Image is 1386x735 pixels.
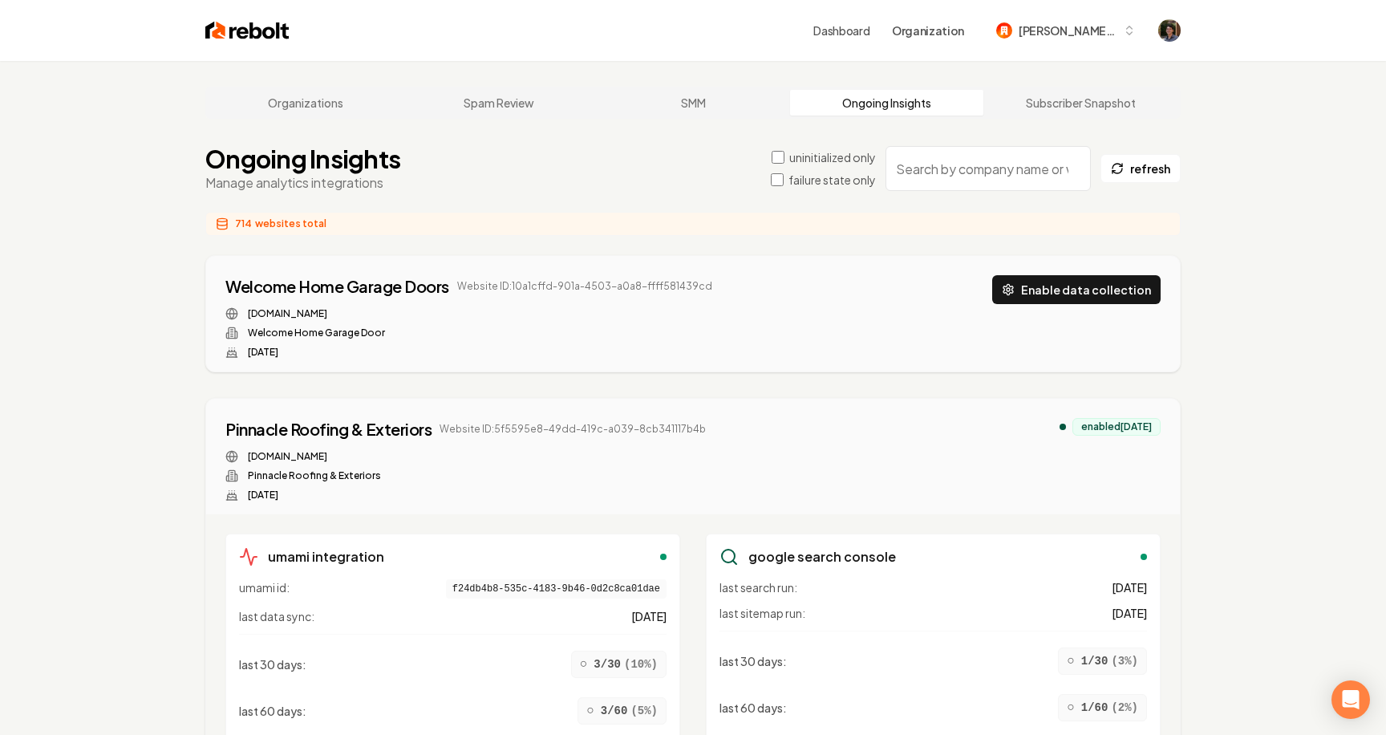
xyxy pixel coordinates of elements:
[403,90,597,116] a: Spam Review
[983,90,1177,116] a: Subscriber Snapshot
[205,19,290,42] img: Rebolt Logo
[1112,605,1147,621] span: [DATE]
[1067,698,1075,717] span: ○
[630,703,658,719] span: ( 5 %)
[457,280,712,293] span: Website ID: 10a1cffd-901a-4503-a0a8-ffff581439cd
[1072,418,1161,436] div: enabled [DATE]
[1060,424,1066,430] div: analytics enabled
[748,547,896,566] h3: google search console
[1019,22,1116,39] span: [PERSON_NAME]-62
[1141,554,1147,560] div: enabled
[624,656,658,672] span: ( 10 %)
[813,22,869,39] a: Dashboard
[719,579,797,595] span: last search run:
[1058,694,1147,721] div: 1/60
[571,651,667,678] div: 3/30
[1331,680,1370,719] div: Open Intercom Messenger
[882,16,974,45] button: Organization
[248,307,327,320] a: [DOMAIN_NAME]
[225,307,712,320] div: Website
[992,275,1161,304] button: Enable data collection
[205,144,400,173] h1: Ongoing Insights
[239,608,314,624] span: last data sync:
[235,217,252,230] span: 714
[268,547,384,566] h3: umami integration
[996,22,1012,39] img: mitchell-62
[1158,19,1181,42] button: Open user button
[1158,19,1181,42] img: Mitchell Stahl
[446,579,667,599] span: f24db4b8-535c-4183-9b46-0d2c8ca01dae
[1111,700,1138,716] span: ( 2 %)
[1100,154,1181,183] button: refresh
[1058,648,1147,675] div: 1/30
[788,172,876,188] label: failure state only
[239,656,306,672] span: last 30 days :
[577,697,667,725] div: 3/60
[586,701,594,721] span: ○
[1112,579,1147,595] span: [DATE]
[596,90,790,116] a: SMM
[239,703,306,719] span: last 60 days :
[789,149,876,165] label: uninitialized only
[440,423,706,436] span: Website ID: 5f5595e8-49dd-419c-a039-8cb341117b4b
[205,173,400,193] p: Manage analytics integrations
[1111,653,1138,669] span: ( 3 %)
[225,450,706,463] div: Website
[719,653,787,669] span: last 30 days :
[631,608,667,624] span: [DATE]
[660,554,667,560] div: enabled
[885,146,1091,191] input: Search by company name or website ID
[255,217,326,230] span: websites total
[1067,652,1075,671] span: ○
[719,700,787,716] span: last 60 days :
[719,605,805,621] span: last sitemap run:
[248,450,327,463] a: [DOMAIN_NAME]
[225,275,449,298] a: Welcome Home Garage Doors
[225,418,432,441] a: Pinnacle Roofing & Exteriors
[239,579,290,599] span: umami id:
[209,90,403,116] a: Organizations
[790,90,984,116] a: Ongoing Insights
[580,655,588,674] span: ○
